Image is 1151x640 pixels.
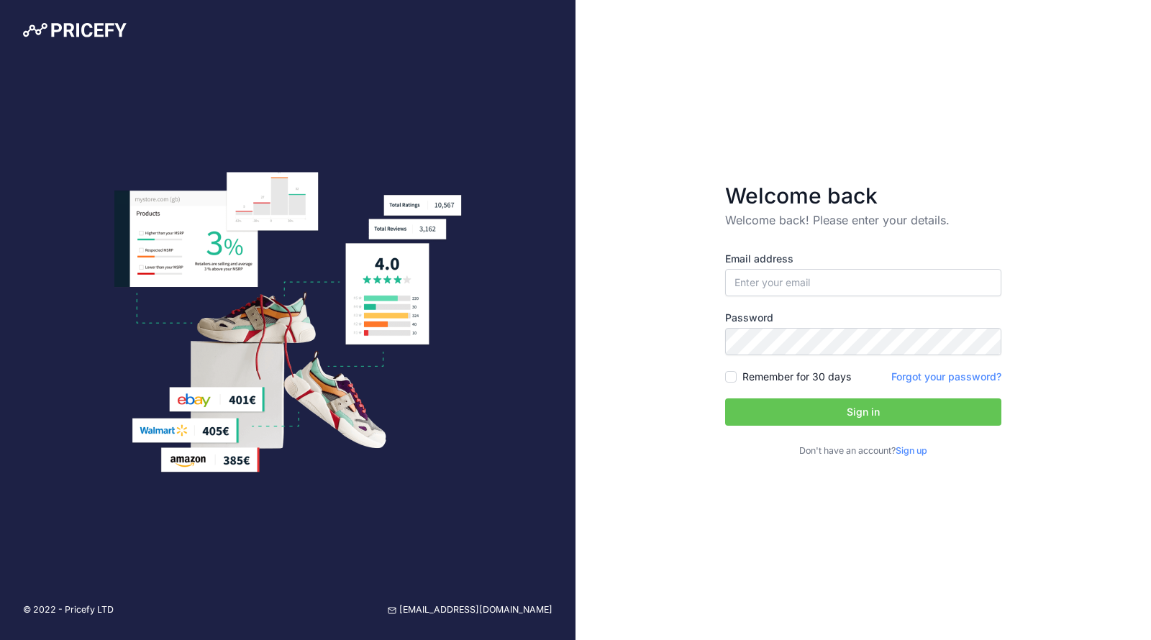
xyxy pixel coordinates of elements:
a: Forgot your password? [891,370,1001,383]
input: Enter your email [725,269,1001,296]
label: Password [725,311,1001,325]
p: © 2022 - Pricefy LTD [23,603,114,617]
button: Sign in [725,398,1001,426]
a: Sign up [896,445,927,456]
label: Email address [725,252,1001,266]
p: Welcome back! Please enter your details. [725,211,1001,229]
a: [EMAIL_ADDRESS][DOMAIN_NAME] [388,603,552,617]
img: Pricefy [23,23,127,37]
label: Remember for 30 days [742,370,851,384]
p: Don't have an account? [725,444,1001,458]
h3: Welcome back [725,183,1001,209]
